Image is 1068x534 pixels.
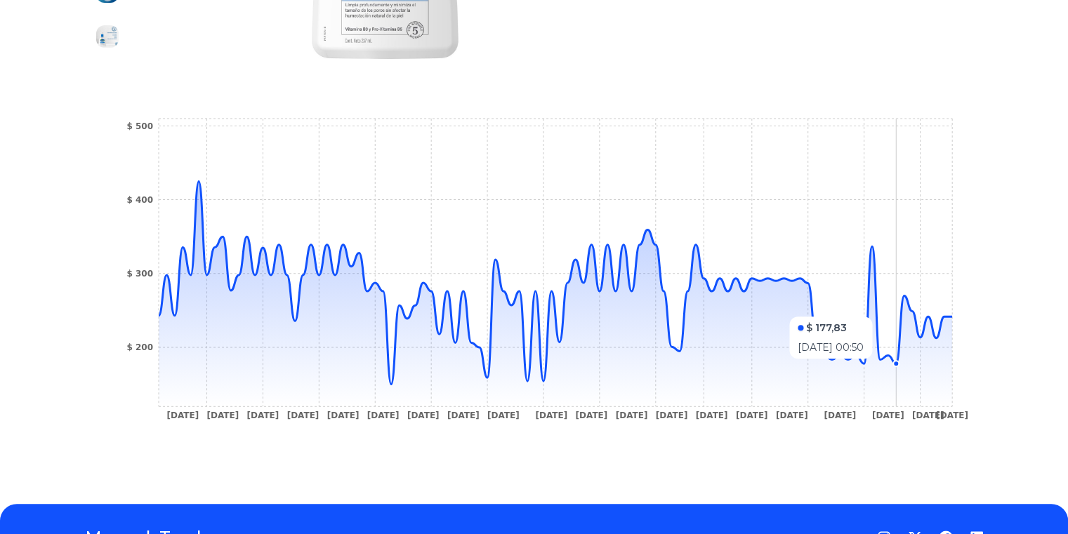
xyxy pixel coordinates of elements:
[936,410,968,420] tspan: [DATE]
[911,410,944,420] tspan: [DATE]
[487,410,519,420] tspan: [DATE]
[367,410,399,420] tspan: [DATE]
[126,195,153,205] tspan: $ 400
[575,410,607,420] tspan: [DATE]
[407,410,439,420] tspan: [DATE]
[735,410,767,420] tspan: [DATE]
[535,410,567,420] tspan: [DATE]
[286,410,319,420] tspan: [DATE]
[96,25,119,48] img: Gel Cetaphil Limpiador Facial Diario 237 Ml Momento de aplicación Día/Noche Tipo de piel Grasa
[447,410,479,420] tspan: [DATE]
[126,342,153,352] tspan: $ 200
[775,410,807,420] tspan: [DATE]
[615,410,647,420] tspan: [DATE]
[327,410,359,420] tspan: [DATE]
[824,410,856,420] tspan: [DATE]
[166,410,199,420] tspan: [DATE]
[126,121,153,131] tspan: $ 500
[246,410,279,420] tspan: [DATE]
[126,269,153,279] tspan: $ 300
[655,410,687,420] tspan: [DATE]
[695,410,727,420] tspan: [DATE]
[206,410,239,420] tspan: [DATE]
[871,410,904,420] tspan: [DATE]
